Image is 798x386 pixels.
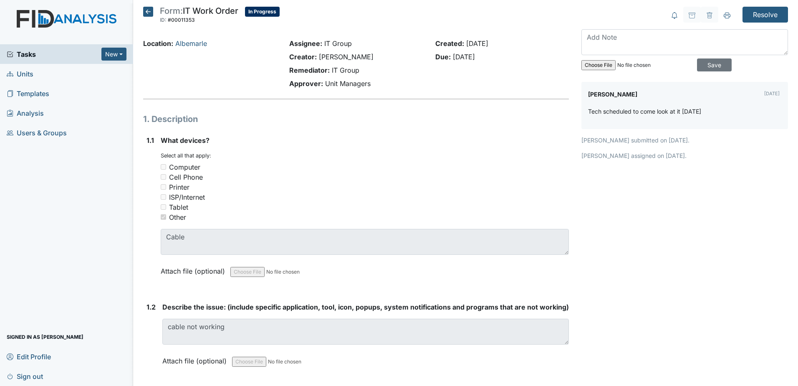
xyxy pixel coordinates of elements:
[161,152,211,159] small: Select all that apply:
[162,351,230,366] label: Attach file (optional)
[289,53,317,61] strong: Creator:
[7,67,33,80] span: Units
[160,7,238,25] div: IT Work Order
[697,58,732,71] input: Save
[161,262,228,276] label: Attach file (optional)
[143,113,569,125] h1: 1. Description
[435,39,464,48] strong: Created:
[289,66,330,74] strong: Remediator:
[101,48,126,61] button: New
[169,172,203,182] div: Cell Phone
[169,202,188,212] div: Tablet
[161,214,166,220] input: Other
[160,17,167,23] span: ID:
[162,303,569,311] span: Describe the issue: (include specific application, tool, icon, popups, system notifications and p...
[764,91,780,96] small: [DATE]
[453,53,475,61] span: [DATE]
[169,162,200,172] div: Computer
[289,39,322,48] strong: Assignee:
[325,79,371,88] span: Unit Managers
[146,302,156,312] label: 1.2
[169,192,205,202] div: ISP/Internet
[7,126,67,139] span: Users & Groups
[581,136,788,145] p: [PERSON_NAME] submitted on [DATE].
[161,136,210,145] span: What devices?
[7,370,43,383] span: Sign out
[581,151,788,160] p: [PERSON_NAME] assigned on [DATE].
[742,7,788,23] input: Resolve
[169,212,186,222] div: Other
[161,204,166,210] input: Tablet
[162,319,569,345] textarea: cable not working
[332,66,359,74] span: IT Group
[161,174,166,180] input: Cell Phone
[169,182,189,192] div: Printer
[143,39,173,48] strong: Location:
[7,107,44,119] span: Analysis
[7,49,101,59] a: Tasks
[161,164,166,170] input: Computer
[7,330,83,343] span: Signed in as [PERSON_NAME]
[588,107,701,116] p: Tech scheduled to come look at it [DATE]
[466,39,488,48] span: [DATE]
[161,184,166,190] input: Printer
[146,135,154,145] label: 1.1
[7,87,49,100] span: Templates
[588,89,637,100] label: [PERSON_NAME]
[319,53,374,61] span: [PERSON_NAME]
[160,6,183,16] span: Form:
[7,350,51,363] span: Edit Profile
[435,53,451,61] strong: Due:
[161,229,569,255] textarea: Cable
[161,194,166,200] input: ISP/Internet
[245,7,280,17] span: In Progress
[324,39,352,48] span: IT Group
[289,79,323,88] strong: Approver:
[168,17,195,23] span: #00011353
[175,39,207,48] a: Albemarle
